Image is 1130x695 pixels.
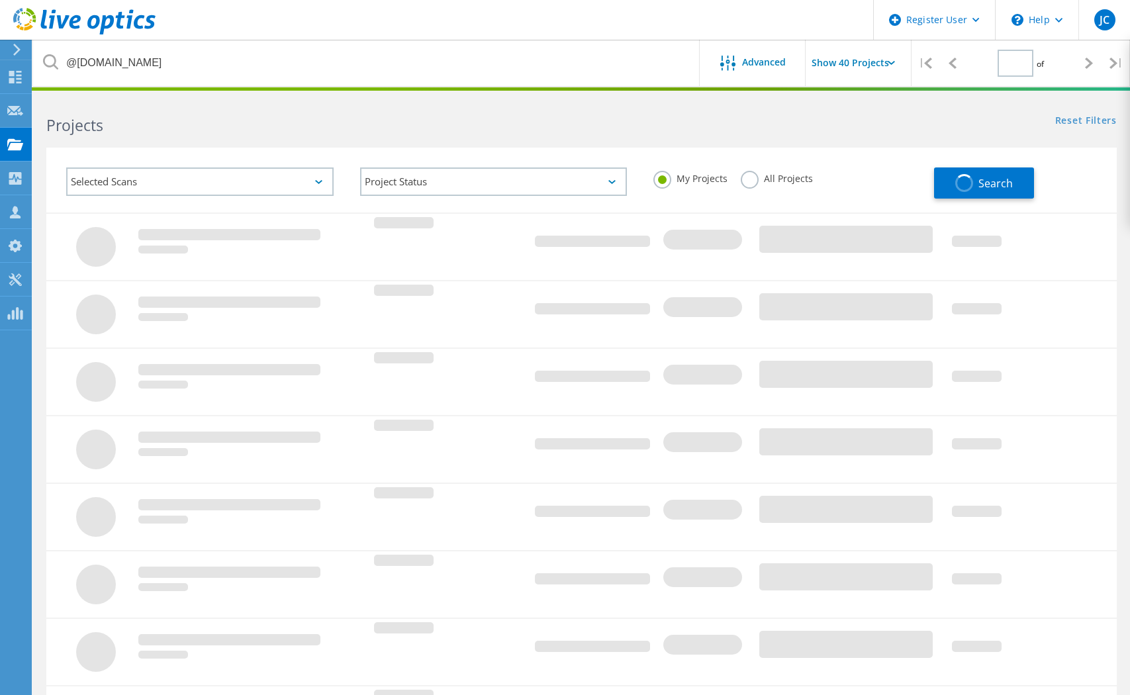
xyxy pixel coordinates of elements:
[1103,40,1130,87] div: |
[741,171,813,183] label: All Projects
[978,176,1013,191] span: Search
[46,115,103,136] b: Projects
[1012,14,1023,26] svg: \n
[912,40,939,87] div: |
[1055,116,1117,127] a: Reset Filters
[934,167,1034,199] button: Search
[1100,15,1109,25] span: JC
[653,171,728,183] label: My Projects
[360,167,628,196] div: Project Status
[742,58,786,67] span: Advanced
[1037,58,1044,69] span: of
[13,28,156,37] a: Live Optics Dashboard
[66,167,334,196] div: Selected Scans
[33,40,700,86] input: Search projects by name, owner, ID, company, etc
